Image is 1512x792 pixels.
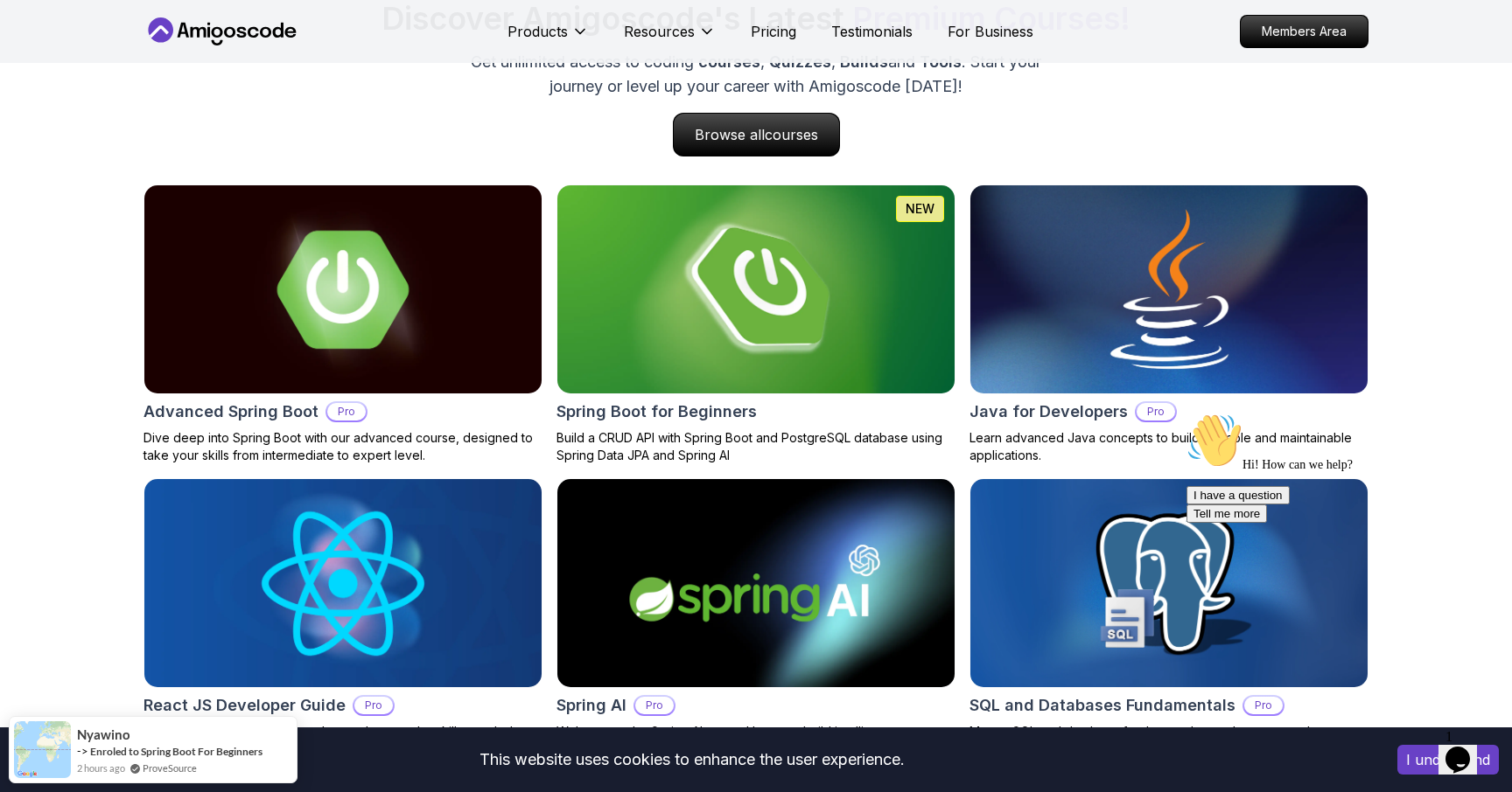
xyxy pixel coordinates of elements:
[144,479,542,687] img: React JS Developer Guide card
[7,99,87,117] button: Tell me more
[557,479,955,687] img: Spring AI card
[144,185,542,393] img: Advanced Spring Boot card
[557,185,955,393] img: Spring Boot for Beginners card
[1397,745,1499,775] button: Accept cookies
[556,478,955,758] a: Spring AI cardSpring AIProWelcome to the Spring AI course! Learn to build intelligent application...
[462,50,1050,99] p: Get unlimited access to coding , , and . Start your journey or level up your career with Amigosco...
[970,479,1368,687] img: SQL and Databases Fundamentals card
[143,184,542,464] a: Advanced Spring Boot cardAdvanced Spring BootProDive deep into Spring Boot with our advanced cour...
[77,727,130,742] span: Nyawino
[13,740,1371,779] div: This website uses cookies to enhance the user experience.
[507,21,589,56] button: Products
[556,693,626,718] h2: Spring AI
[1240,15,1368,48] a: Members Area
[556,184,955,464] a: Spring Boot for Beginners cardNEWSpring Boot for BeginnersBuild a CRUD API with Spring Boot and P...
[969,184,1368,464] a: Java for Developers cardJava for DevelopersProLearn advanced Java concepts to build scalable and ...
[1438,722,1494,775] iframe: chat widget
[969,693,1235,718] h2: SQL and Databases Fundamentals
[1179,406,1494,713] iframe: chat widget
[831,21,913,42] a: Testimonials
[969,399,1128,424] h2: Java for Developers
[969,478,1368,758] a: SQL and Databases Fundamentals cardSQL and Databases FundamentalsProMaster SQL and database funda...
[556,399,757,424] h2: Spring Boot for Beginners
[970,185,1368,393] img: Java for Developers card
[556,429,955,464] p: Build a CRUD API with Spring Boot and PostgreSQL database using Spring Data JPA and Spring AI
[7,52,173,66] span: Hi! How can we help?
[969,429,1368,464] p: Learn advanced Java concepts to build scalable and maintainable applications.
[327,403,366,420] p: Pro
[143,761,197,775] a: ProveSource
[635,697,674,714] p: Pro
[624,21,695,42] p: Resources
[77,744,88,758] span: ->
[90,745,262,758] a: Enroled to Spring Boot For Beginners
[7,80,110,99] button: I have a question
[1241,16,1368,47] p: Members Area
[1137,403,1175,420] p: Pro
[765,126,818,143] span: courses
[143,693,346,718] h2: React JS Developer Guide
[673,113,840,156] a: Browse allcourses
[143,478,542,758] a: React JS Developer Guide cardReact JS Developer GuideProLearn ReactJS from the ground up and mast...
[14,721,71,778] img: provesource social proof notification image
[143,723,542,758] p: Learn ReactJS from the ground up and master the skills needed to build dynamic web applications.
[143,399,318,424] h2: Advanced Spring Boot
[948,21,1033,42] a: For Business
[7,7,322,117] div: 👋Hi! How can we help?I have a questionTell me more
[906,200,934,218] p: NEW
[143,429,542,464] p: Dive deep into Spring Boot with our advanced course, designed to take your skills from intermedia...
[556,723,955,758] p: Welcome to the Spring AI course! Learn to build intelligent applications with the Spring framewor...
[354,697,393,714] p: Pro
[751,21,796,42] a: Pricing
[77,761,125,775] span: 2 hours ago
[7,7,63,63] img: :wave:
[507,21,568,42] p: Products
[624,21,716,56] button: Resources
[674,114,839,156] p: Browse all
[969,723,1368,758] p: Master SQL and database fundamentals to enhance your data querying and management skills.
